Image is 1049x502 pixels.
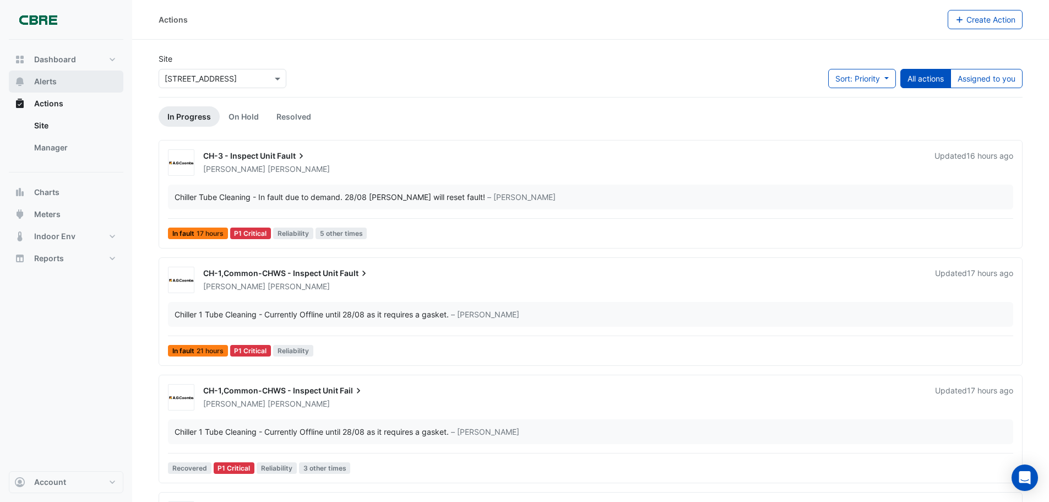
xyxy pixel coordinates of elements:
span: – [PERSON_NAME] [451,426,519,438]
span: Reliability [273,228,313,239]
span: [PERSON_NAME] [268,164,330,175]
img: AG Coombs [169,158,194,169]
div: Updated [935,385,1013,409]
app-icon: Reports [14,253,25,264]
img: AG Coombs [169,275,194,286]
span: Charts [34,187,59,198]
div: Actions [159,14,188,25]
button: Dashboard [9,48,123,71]
a: Site [25,115,123,137]
span: CH-1,Common-CHWS - Inspect Unit [203,268,338,278]
a: On Hold [220,106,268,127]
div: Chiller 1 Tube Cleaning - Currently Offline until 28/08 as it requires a gasket. [175,309,449,320]
span: Fail [340,385,364,396]
app-icon: Actions [14,98,25,109]
span: Reliability [257,462,297,474]
div: P1 Critical [230,228,271,239]
app-icon: Alerts [14,76,25,87]
button: Sort: Priority [828,69,896,88]
span: 17 hours [197,230,224,237]
button: Create Action [948,10,1023,29]
span: 5 other times [316,228,367,239]
button: Meters [9,203,123,225]
span: Dashboard [34,54,76,65]
span: Wed 27-Aug-2025 15:05 AEST [966,151,1013,160]
div: Updated [934,150,1013,175]
span: Account [34,477,66,488]
button: All actions [900,69,951,88]
span: Create Action [966,15,1015,24]
button: Alerts [9,71,123,93]
span: [PERSON_NAME] [268,398,330,409]
span: Alerts [34,76,57,87]
span: Fault [277,150,307,161]
span: Wed 27-Aug-2025 14:26 AEST [967,386,1013,395]
div: Open Intercom Messenger [1012,465,1038,491]
a: In Progress [159,106,220,127]
div: P1 Critical [214,462,255,474]
span: In fault [168,228,228,239]
span: [PERSON_NAME] [268,281,330,292]
button: Reports [9,247,123,269]
label: Site [159,53,172,64]
button: Charts [9,181,123,203]
span: 3 other times [299,462,351,474]
div: Chiller Tube Cleaning - In fault due to demand. 28/08 [PERSON_NAME] will reset fault! [175,191,485,203]
app-icon: Charts [14,187,25,198]
span: Meters [34,209,61,220]
span: Sort: Priority [835,74,880,83]
div: Actions [9,115,123,163]
span: CH-3 - Inspect Unit [203,151,275,160]
span: Reports [34,253,64,264]
span: In fault [168,345,228,357]
div: Updated [935,268,1013,292]
button: Assigned to you [950,69,1023,88]
span: Wed 27-Aug-2025 14:26 AEST [967,268,1013,278]
div: Chiller 1 Tube Cleaning - Currently Offline until 28/08 as it requires a gasket. [175,426,449,438]
app-icon: Meters [14,209,25,220]
span: – [PERSON_NAME] [487,191,556,203]
span: Fault [340,268,369,279]
span: 21 hours [197,348,224,354]
button: Indoor Env [9,225,123,247]
span: Recovered [168,462,211,474]
span: [PERSON_NAME] [203,399,265,408]
div: P1 Critical [230,345,271,357]
span: Actions [34,98,63,109]
span: [PERSON_NAME] [203,282,265,291]
a: Manager [25,137,123,159]
button: Account [9,471,123,493]
img: Company Logo [13,9,63,31]
span: [PERSON_NAME] [203,164,265,174]
app-icon: Indoor Env [14,231,25,242]
a: Resolved [268,106,320,127]
button: Actions [9,93,123,115]
app-icon: Dashboard [14,54,25,65]
span: Indoor Env [34,231,75,242]
span: Reliability [273,345,313,357]
span: – [PERSON_NAME] [451,309,519,320]
span: CH-1,Common-CHWS - Inspect Unit [203,386,338,395]
img: AG Coombs [169,392,194,403]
